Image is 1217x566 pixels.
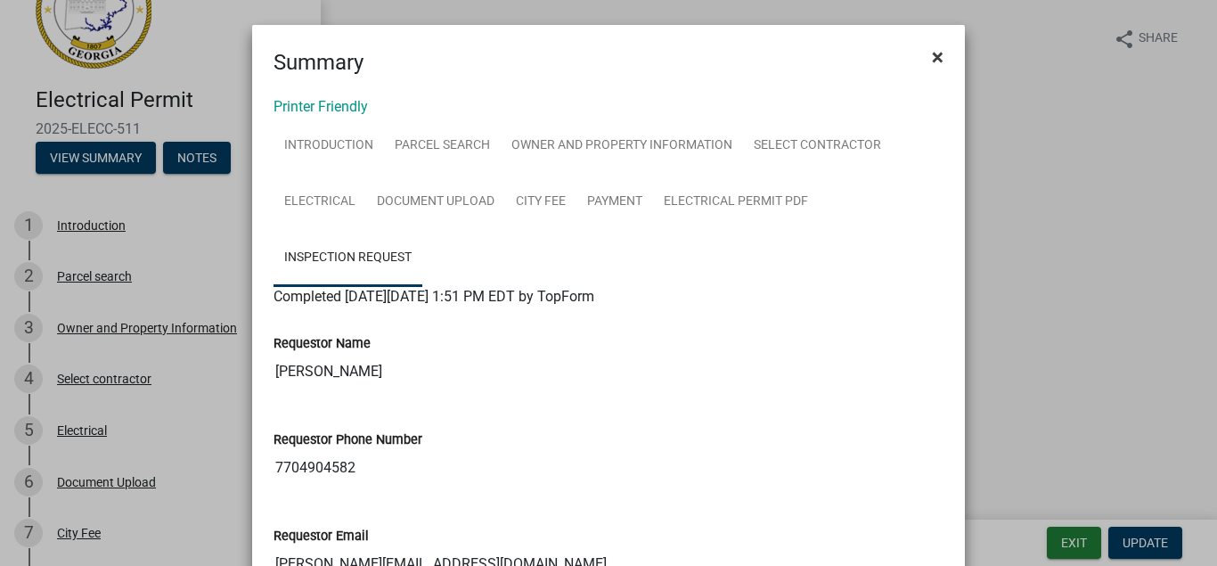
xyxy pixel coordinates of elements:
[501,118,743,175] a: Owner and Property Information
[743,118,892,175] a: Select contractor
[274,434,422,447] label: Requestor Phone Number
[505,174,576,231] a: City Fee
[366,174,505,231] a: Document Upload
[274,530,369,543] label: Requestor Email
[274,288,594,305] span: Completed [DATE][DATE] 1:51 PM EDT by TopForm
[653,174,819,231] a: Electrical Permit PDF
[274,230,422,287] a: Inspection Request
[384,118,501,175] a: Parcel search
[932,45,943,70] span: ×
[274,174,366,231] a: Electrical
[274,338,371,350] label: Requestor Name
[274,98,368,115] a: Printer Friendly
[576,174,653,231] a: Payment
[274,46,363,78] h4: Summary
[274,118,384,175] a: Introduction
[918,32,958,82] button: Close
